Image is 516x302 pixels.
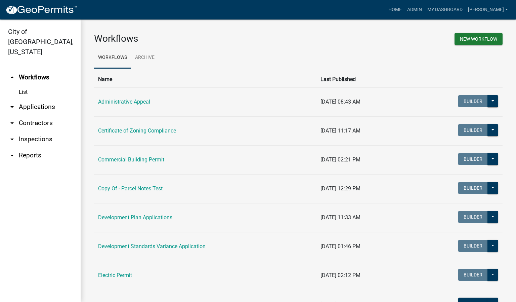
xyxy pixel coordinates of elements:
i: arrow_drop_down [8,135,16,143]
span: [DATE] 12:29 PM [320,185,360,192]
a: Administrative Appeal [98,99,150,105]
button: Builder [458,211,488,223]
a: [PERSON_NAME] [465,3,511,16]
button: New Workflow [455,33,503,45]
button: Builder [458,182,488,194]
i: arrow_drop_up [8,73,16,81]
a: Commercial Building Permit [98,156,164,163]
button: Builder [458,240,488,252]
a: Copy Of - Parcel Notes Test [98,185,163,192]
a: Development Plan Applications [98,214,172,221]
span: [DATE] 02:12 PM [320,272,360,278]
i: arrow_drop_down [8,151,16,159]
a: Archive [131,47,159,69]
span: [DATE] 11:33 AM [320,214,360,221]
button: Builder [458,269,488,281]
span: [DATE] 11:17 AM [320,127,360,134]
a: Admin [404,3,425,16]
th: Last Published [316,71,409,87]
button: Builder [458,95,488,107]
span: [DATE] 01:46 PM [320,243,360,250]
th: Name [94,71,316,87]
button: Builder [458,124,488,136]
span: [DATE] 08:43 AM [320,99,360,105]
a: Workflows [94,47,131,69]
h3: Workflows [94,33,293,44]
button: Builder [458,153,488,165]
a: Development Standards Variance Application [98,243,206,250]
i: arrow_drop_down [8,103,16,111]
span: [DATE] 02:21 PM [320,156,360,163]
a: Home [386,3,404,16]
a: Electric Permit [98,272,132,278]
a: My Dashboard [425,3,465,16]
i: arrow_drop_down [8,119,16,127]
a: Certificate of Zoning Compliance [98,127,176,134]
